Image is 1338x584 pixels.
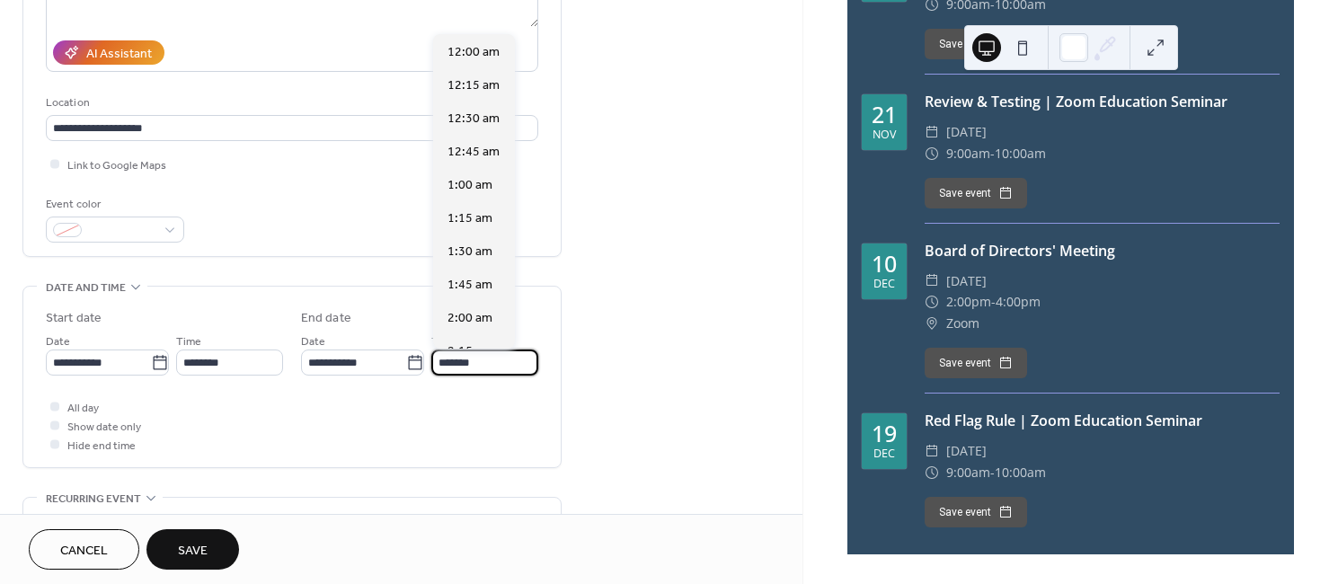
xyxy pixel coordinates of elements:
span: [DATE] [946,270,987,292]
span: 1:15 am [447,209,492,228]
span: Date [46,332,70,351]
span: 1:30 am [447,243,492,261]
span: 10:00am [995,143,1046,164]
span: All day [67,399,99,418]
span: 2:15 am [447,342,492,361]
button: Save event [925,497,1027,527]
span: - [991,291,996,313]
div: Board of Directors' Meeting [925,240,1280,261]
div: Nov [873,129,896,141]
span: Time [431,332,456,351]
button: Cancel [29,529,139,570]
div: Dec [873,279,895,290]
div: Red Flag Rule | Zoom Education Seminar [925,410,1280,431]
div: Dec [873,448,895,460]
span: 9:00am [946,462,990,483]
span: 12:00 am [447,43,500,62]
div: Location [46,93,535,112]
button: AI Assistant [53,40,164,65]
div: 10 [872,252,897,275]
span: [DATE] [946,440,987,462]
div: 19 [872,422,897,445]
span: 4:00pm [996,291,1041,313]
span: 12:45 am [447,143,500,162]
div: ​ [925,291,939,313]
span: 10:00am [995,462,1046,483]
div: ​ [925,270,939,292]
span: Date and time [46,279,126,297]
div: ​ [925,313,939,334]
span: - [990,143,995,164]
div: 21 [872,103,897,126]
div: ​ [925,462,939,483]
div: AI Assistant [86,45,152,64]
span: Date [301,332,325,351]
span: 12:15 am [447,76,500,95]
div: ​ [925,121,939,143]
span: 1:45 am [447,276,492,295]
span: [DATE] [946,121,987,143]
span: Link to Google Maps [67,156,166,175]
button: Save event [925,178,1027,208]
span: Show date only [67,418,141,437]
button: Save event [925,29,1027,59]
div: Review & Testing | Zoom Education Seminar [925,91,1280,112]
span: 9:00am [946,143,990,164]
div: ​ [925,143,939,164]
span: Time [176,332,201,351]
span: Cancel [60,542,108,561]
span: 2:00pm [946,291,991,313]
div: Start date [46,309,102,328]
span: Hide end time [67,437,136,456]
span: - [990,462,995,483]
span: Recurring event [46,490,141,509]
div: Event color [46,195,181,214]
div: ​ [925,440,939,462]
button: Save event [925,348,1027,378]
div: End date [301,309,351,328]
button: Save [146,529,239,570]
span: 12:30 am [447,110,500,128]
span: 1:00 am [447,176,492,195]
span: 2:00 am [447,309,492,328]
span: Zoom [946,313,979,334]
span: Save [178,542,208,561]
